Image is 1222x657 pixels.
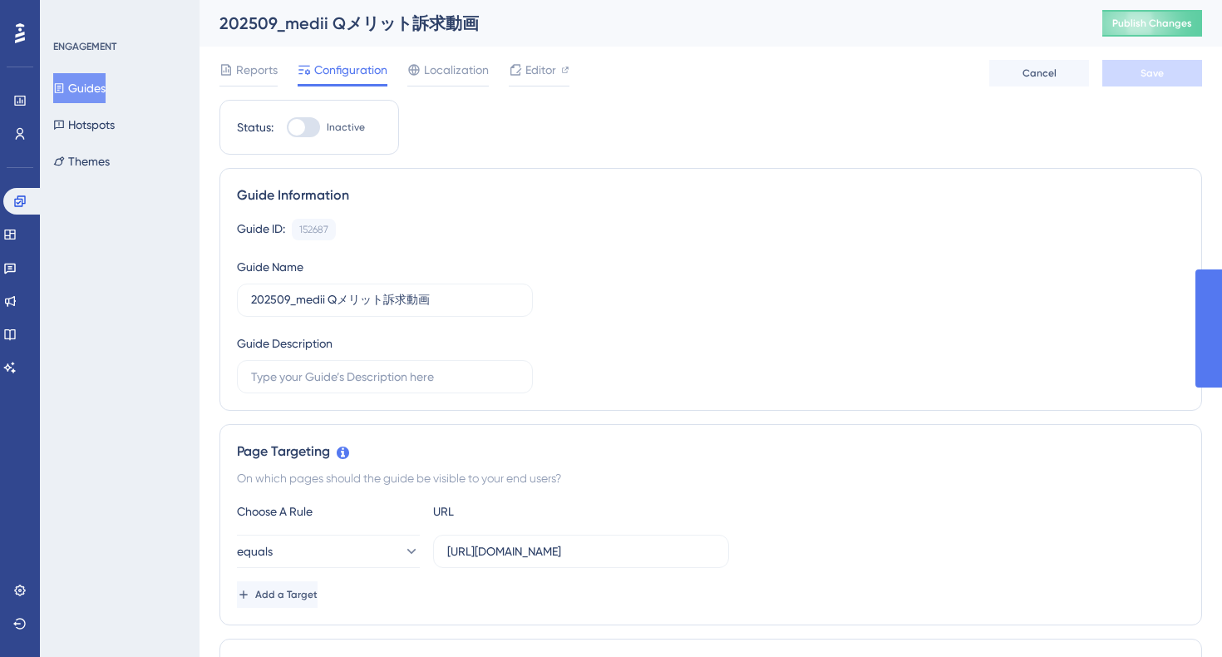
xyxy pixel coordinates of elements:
[237,333,333,353] div: Guide Description
[433,501,616,521] div: URL
[525,60,556,80] span: Editor
[236,60,278,80] span: Reports
[237,117,273,137] div: Status:
[237,219,285,240] div: Guide ID:
[237,541,273,561] span: equals
[1141,67,1164,80] span: Save
[1112,17,1192,30] span: Publish Changes
[219,12,1061,35] div: 202509_medii Qメリット訴求動画
[53,146,110,176] button: Themes
[251,368,519,386] input: Type your Guide’s Description here
[424,60,489,80] span: Localization
[1102,60,1202,86] button: Save
[447,542,715,561] input: yourwebsite.com/path
[1102,10,1202,37] button: Publish Changes
[237,442,1185,462] div: Page Targeting
[989,60,1089,86] button: Cancel
[299,223,328,236] div: 152687
[1022,67,1057,80] span: Cancel
[237,501,420,521] div: Choose A Rule
[255,588,318,601] span: Add a Target
[237,535,420,568] button: equals
[314,60,387,80] span: Configuration
[237,185,1185,205] div: Guide Information
[237,257,303,277] div: Guide Name
[53,110,115,140] button: Hotspots
[327,121,365,134] span: Inactive
[237,468,1185,488] div: On which pages should the guide be visible to your end users?
[1152,591,1202,641] iframe: UserGuiding AI Assistant Launcher
[251,291,519,309] input: Type your Guide’s Name here
[237,581,318,608] button: Add a Target
[53,73,106,103] button: Guides
[53,40,116,53] div: ENGAGEMENT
